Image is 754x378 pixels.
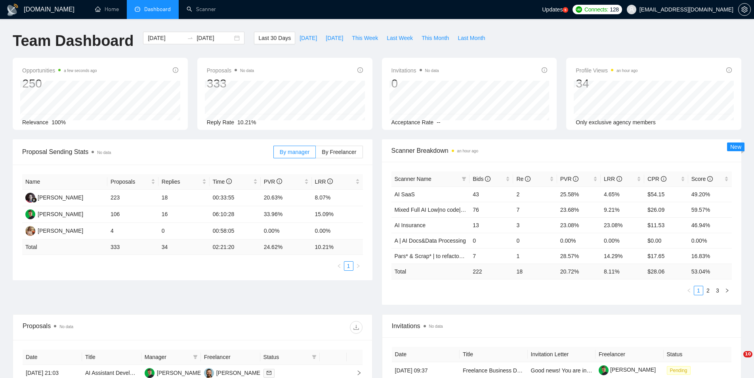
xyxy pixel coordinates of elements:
[261,223,312,239] td: 0.00%
[395,253,469,259] a: Pars* & Scrap* | to refactoring
[145,353,190,361] span: Manager
[463,367,712,374] a: Freelance Business Development Consultant – IT Outsourcing ([GEOGRAPHIC_DATA] & US Market)
[688,202,732,217] td: 59.57%
[6,4,19,16] img: logo
[557,233,601,248] td: 0.00%
[513,248,557,264] td: 1
[395,207,491,213] a: Mixed Full AI Low|no code|automations
[158,223,210,239] td: 0
[344,262,353,270] a: 1
[237,119,256,125] span: 10.21%
[453,32,489,44] button: Last Month
[694,286,703,295] a: 1
[25,194,83,200] a: SS[PERSON_NAME]
[264,179,283,185] span: PVR
[38,226,83,235] div: [PERSON_NAME]
[158,206,210,223] td: 16
[596,347,664,362] th: Freelancer
[22,239,107,255] td: Total
[688,233,732,248] td: 0.00%
[391,76,439,91] div: 0
[141,350,201,365] th: Manager
[560,176,579,182] span: PVR
[647,176,666,182] span: CPR
[25,193,35,203] img: SS
[145,369,202,376] a: MB[PERSON_NAME]
[258,34,291,42] span: Last 30 Days
[617,68,638,73] time: an hour ago
[644,233,688,248] td: $0.00
[107,206,158,223] td: 106
[23,321,193,334] div: Proposals
[599,365,609,375] img: c1CkLHUIwD5Ucvm7oiXNAph9-NOmZLZpbVsUrINqn_V_EzHsJW7P7QxldjUFcJOdWX
[85,370,149,376] a: AI Assistant Development
[144,6,171,13] span: Dashboard
[193,355,198,359] span: filter
[470,233,513,248] td: 0
[327,179,333,184] span: info-circle
[458,34,485,42] span: Last Month
[485,176,491,182] span: info-circle
[59,325,73,329] span: No data
[391,119,434,125] span: Acceptance Rate
[513,233,557,248] td: 0
[730,144,741,150] span: New
[326,34,343,42] span: [DATE]
[470,186,513,202] td: 43
[158,239,210,255] td: 34
[664,347,732,362] th: Status
[295,32,321,44] button: [DATE]
[173,67,178,73] span: info-circle
[191,351,199,363] span: filter
[425,68,439,73] span: No data
[25,211,83,217] a: MB[PERSON_NAME]
[95,6,119,13] a: homeHome
[395,222,426,228] a: AI Insurance
[601,233,644,248] td: 0.00%
[513,202,557,217] td: 7
[23,350,82,365] th: Date
[563,7,568,13] a: 5
[107,174,158,190] th: Proposals
[187,35,193,41] span: swap-right
[470,217,513,233] td: 13
[601,202,644,217] td: 9.21%
[610,5,618,14] span: 128
[713,286,722,295] a: 3
[703,286,713,295] li: 2
[617,176,622,182] span: info-circle
[422,34,449,42] span: This Month
[347,32,382,44] button: This Week
[277,179,282,184] span: info-circle
[353,261,363,271] li: Next Page
[395,237,466,244] span: A | AI Docs&Data Processing
[437,119,440,125] span: --
[528,347,596,362] th: Invitation Letter
[204,369,262,376] a: VK[PERSON_NAME]
[334,261,344,271] li: Previous Page
[38,193,83,202] div: [PERSON_NAME]
[254,32,295,44] button: Last 30 Days
[213,179,232,185] span: Time
[395,191,415,198] a: AI SaaS
[52,119,66,125] span: 100%
[312,206,363,223] td: 15.09%
[601,186,644,202] td: 4.65%
[470,202,513,217] td: 76
[688,264,732,279] td: 53.04 %
[725,288,729,293] span: right
[187,35,193,41] span: to
[356,264,361,268] span: right
[25,209,35,219] img: MB
[565,8,567,12] text: 5
[573,176,578,182] span: info-circle
[22,147,273,157] span: Proposal Sending Stats
[576,76,638,91] div: 34
[417,32,453,44] button: This Month
[470,264,513,279] td: 222
[738,3,751,16] button: setting
[691,176,713,182] span: Score
[312,239,363,255] td: 10.21 %
[158,190,210,206] td: 18
[111,177,149,186] span: Proposals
